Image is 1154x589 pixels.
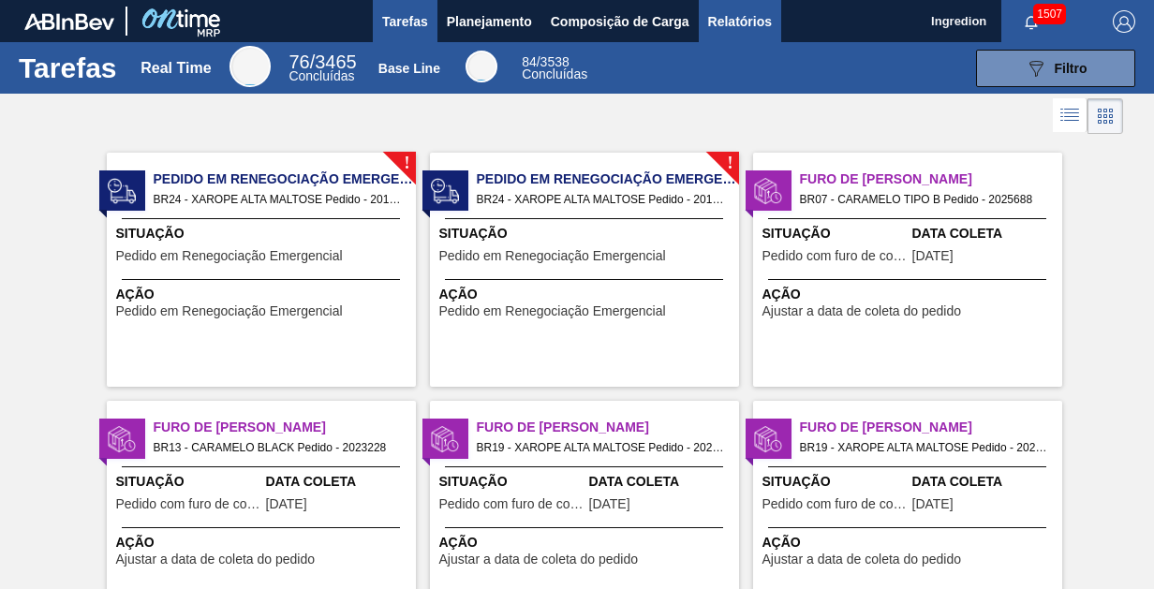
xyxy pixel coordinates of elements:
span: Data Coleta [912,224,1058,243]
span: Planejamento [447,10,532,33]
span: BR19 - XAROPE ALTA MALTOSE Pedido - 2027060 [800,437,1047,458]
span: Ação [762,533,1058,552]
span: BR07 - CARAMELO TIPO B Pedido - 2025688 [800,189,1047,210]
span: Furo de Coleta [154,418,416,437]
div: Real Time [288,54,356,82]
span: Pedido com furo de coleta [439,497,584,511]
span: Concluídas [288,68,354,83]
button: Filtro [976,50,1135,87]
span: Situação [762,224,908,243]
span: Ajustar a data de coleta do pedido [439,552,639,567]
img: Logout [1113,10,1135,33]
span: / 3538 [522,54,570,69]
span: Pedido em Renegociação Emergencial [477,169,739,189]
span: 76 [288,52,309,72]
span: 09/09/2025 [589,497,630,511]
div: Base Line [466,51,497,82]
h1: Tarefas [19,57,117,79]
span: Furo de Coleta [800,418,1062,437]
span: Pedido em Renegociação Emergencial [154,169,416,189]
img: status [108,425,136,453]
img: status [754,425,782,453]
img: status [431,425,459,453]
div: Real Time [229,46,271,87]
span: Situação [762,472,908,492]
span: Ajustar a data de coleta do pedido [762,552,962,567]
span: Furo de Coleta [800,169,1062,189]
span: Pedido em Renegociação Emergencial [439,304,666,318]
span: Composição de Carga [551,10,689,33]
span: Pedido com furo de coleta [762,497,908,511]
span: Pedido com furo de coleta [116,497,261,511]
img: TNhmsLtSVTkK8tSr43FrP2fwEKptu5GPRR3wAAAABJRU5ErkJggg== [24,13,114,30]
span: Furo de Coleta [477,418,739,437]
span: Data Coleta [912,472,1058,492]
span: 08/09/2025 [912,249,954,263]
span: Situação [439,472,584,492]
div: Base Line [522,56,587,81]
span: BR13 - CARAMELO BLACK Pedido - 2023228 [154,437,401,458]
span: Pedido em Renegociação Emergencial [116,304,343,318]
span: Ação [762,285,1058,304]
span: ! [404,156,409,170]
span: / 3465 [288,52,356,72]
span: Ação [439,533,734,552]
span: Ação [116,533,411,552]
span: Data Coleta [589,472,734,492]
img: status [754,177,782,205]
span: Situação [116,224,411,243]
span: Filtro [1055,61,1087,76]
span: Situação [116,472,261,492]
span: Pedido com furo de coleta [762,249,908,263]
span: Relatórios [708,10,772,33]
span: 1507 [1033,4,1066,24]
span: Data Coleta [266,472,411,492]
div: Base Line [378,61,440,76]
span: Concluídas [522,66,587,81]
span: Ajustar a data de coleta do pedido [762,304,962,318]
span: 84 [522,54,537,69]
span: Ação [116,285,411,304]
span: BR24 - XAROPE ALTA MALTOSE Pedido - 2018591 [477,189,724,210]
div: Visão em Lista [1053,98,1087,134]
img: status [431,177,459,205]
span: Situação [439,224,734,243]
span: Tarefas [382,10,428,33]
span: Ação [439,285,734,304]
span: Ajustar a data de coleta do pedido [116,552,316,567]
span: 09/09/2025 [266,497,307,511]
span: ! [727,156,732,170]
button: Notificações [1001,8,1061,35]
span: BR19 - XAROPE ALTA MALTOSE Pedido - 2026204 [477,437,724,458]
div: Visão em Cards [1087,98,1123,134]
span: 06/09/2025 [912,497,954,511]
span: Pedido em Renegociação Emergencial [116,249,343,263]
div: Real Time [141,60,211,77]
span: Pedido em Renegociação Emergencial [439,249,666,263]
span: BR24 - XAROPE ALTA MALTOSE Pedido - 2018590 [154,189,401,210]
img: status [108,177,136,205]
